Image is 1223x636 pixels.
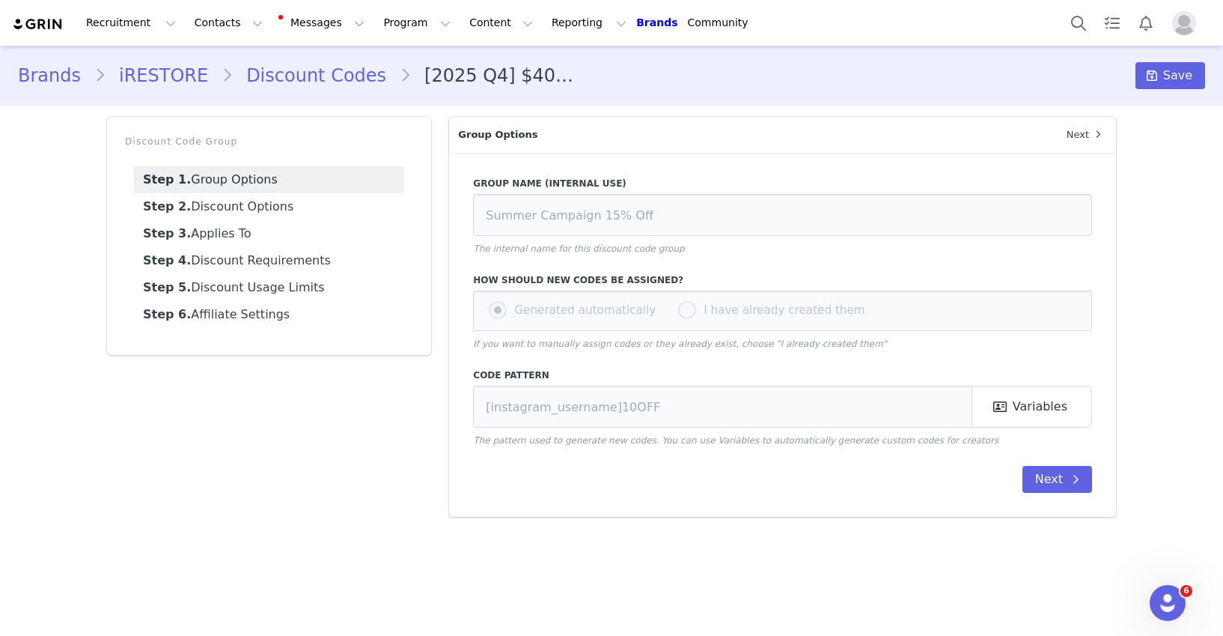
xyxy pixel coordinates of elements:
[186,6,272,40] button: Contacts
[134,166,404,193] a: Group Options
[1150,585,1186,621] iframe: Intercom live chat
[543,6,635,40] button: Reporting
[972,386,1092,428] button: Variables
[134,193,404,220] a: Discount Options
[1172,11,1196,35] img: placeholder-profile.jpg
[473,242,1092,255] p: The internal name for this discount code group
[134,301,404,328] a: Affiliate Settings
[134,274,404,301] a: Discount Usage Limits
[507,303,656,317] span: Generated automatically
[1022,466,1092,493] button: Next
[1163,67,1192,85] span: Save
[679,6,764,40] a: Community
[1096,6,1129,40] a: Tasks
[1058,117,1116,153] a: Next
[143,226,191,240] strong: Step 3.
[106,62,222,89] a: iRESTORE
[374,6,460,40] button: Program
[1062,6,1095,40] button: Search
[125,135,413,148] p: Discount Code Group
[1180,585,1192,597] span: 6
[143,280,191,294] strong: Step 5.
[134,220,404,247] a: Applies To
[143,253,191,267] strong: Step 4.
[233,62,400,89] a: Discount Codes
[77,6,185,40] button: Recruitment
[143,199,191,213] strong: Step 2.
[143,172,191,187] strong: Step 1.
[460,6,542,40] button: Content
[473,434,1092,447] p: The pattern used to generate new codes. You can use Variables to automatically generate custom co...
[12,17,64,31] img: grin logo
[272,6,373,40] button: Messages
[473,177,1092,190] label: Group Name (Internal Use)
[696,303,864,317] span: I have already created them
[473,369,1092,382] label: Code Pattern
[1135,62,1205,89] button: Save
[449,117,1057,153] p: Group Options
[473,273,1092,287] label: How should new codes be assigned?
[473,337,1092,351] p: If you want to manually assign codes or they already exist, choose "I already created them"
[18,62,94,89] a: Brands
[134,247,404,274] a: Discount Requirements
[1163,11,1211,35] button: Profile
[473,194,1092,236] input: Summer Campaign 15% Off
[1129,6,1162,40] button: Notifications
[636,15,677,31] a: Brands
[473,386,972,428] input: [instagram_username]10OFF
[143,307,191,321] strong: Step 6.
